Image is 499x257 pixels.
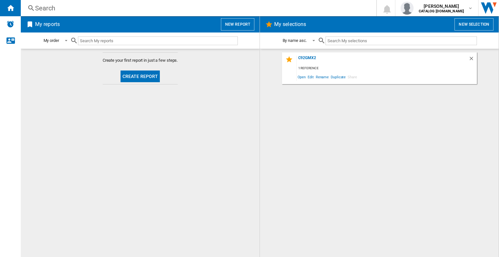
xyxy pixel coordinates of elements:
[315,72,330,81] span: Rename
[273,18,307,31] h2: My selections
[419,9,464,13] b: CATALOG [DOMAIN_NAME]
[330,72,347,81] span: Duplicate
[326,36,477,45] input: Search My selections
[221,18,254,31] button: New report
[121,71,160,82] button: Create report
[103,58,178,63] span: Create your first report in just a few steps.
[297,56,468,64] div: C92GMX2
[78,36,238,45] input: Search My reports
[347,72,358,81] span: Share
[297,64,477,72] div: 1 reference
[401,2,414,15] img: profile.jpg
[6,20,14,28] img: alerts-logo.svg
[44,38,59,43] div: My order
[297,72,307,81] span: Open
[454,18,493,31] button: New selection
[468,56,477,64] div: Delete
[419,3,464,9] span: [PERSON_NAME]
[307,72,315,81] span: Edit
[35,4,359,13] div: Search
[34,18,61,31] h2: My reports
[283,38,307,43] div: By name asc.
